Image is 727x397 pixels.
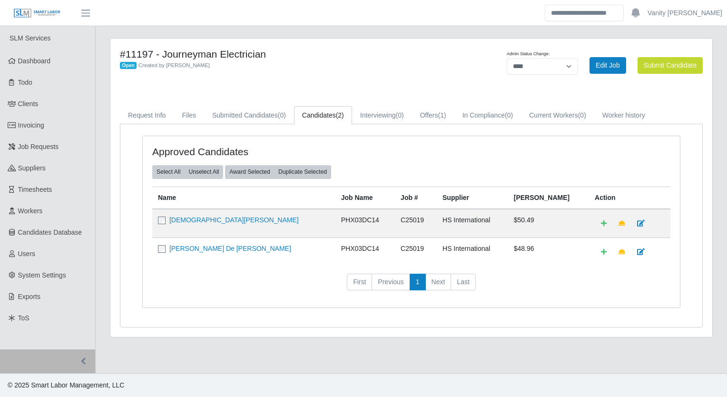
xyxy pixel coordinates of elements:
button: Submit Candidate [638,57,703,74]
span: ToS [18,314,29,322]
a: In Compliance [454,106,521,125]
button: Unselect All [184,165,223,179]
span: (0) [578,111,586,119]
h4: #11197 - Journeyman Electrician [120,48,454,60]
span: Exports [18,293,40,300]
span: System Settings [18,271,66,279]
h4: Approved Candidates [152,146,360,158]
a: Files [174,106,204,125]
th: Job Name [335,187,395,209]
th: [PERSON_NAME] [508,187,589,209]
a: Request Info [120,106,174,125]
a: Current Workers [521,106,594,125]
span: Workers [18,207,43,215]
div: bulk actions [152,165,223,179]
span: Timesheets [18,186,52,193]
a: Offers [412,106,454,125]
th: Action [589,187,670,209]
a: Make Team Lead [612,215,631,232]
td: C25019 [395,209,437,238]
td: C25019 [395,238,437,266]
span: (1) [438,111,446,119]
a: Worker history [594,106,653,125]
td: HS International [437,238,508,266]
td: $50.49 [508,209,589,238]
a: Add Default Cost Code [595,215,613,232]
a: Add Default Cost Code [595,244,613,260]
span: (2) [336,111,344,119]
a: [PERSON_NAME] De [PERSON_NAME] [169,245,291,252]
th: Supplier [437,187,508,209]
span: Created by [PERSON_NAME] [138,62,210,68]
span: Users [18,250,36,258]
label: Admin Status Change: [507,51,550,58]
span: Suppliers [18,164,46,172]
span: Clients [18,100,39,108]
td: HS International [437,209,508,238]
span: (0) [278,111,286,119]
span: Todo [18,79,32,86]
img: SLM Logo [13,8,61,19]
span: Invoicing [18,121,44,129]
button: Select All [152,165,185,179]
td: PHX03DC14 [335,209,395,238]
th: Job # [395,187,437,209]
button: Duplicate Selected [274,165,331,179]
a: Interviewing [352,106,412,125]
td: PHX03DC14 [335,238,395,266]
th: Name [152,187,335,209]
span: SLM Services [10,34,50,42]
td: $48.96 [508,238,589,266]
span: Job Requests [18,143,59,150]
a: Submitted Candidates [204,106,294,125]
a: [DEMOGRAPHIC_DATA][PERSON_NAME] [169,216,299,224]
span: (0) [505,111,513,119]
input: Search [545,5,624,21]
a: Candidates [294,106,352,125]
a: Vanity [PERSON_NAME] [648,8,722,18]
span: Candidates Database [18,228,82,236]
button: Award Selected [225,165,275,179]
span: (0) [396,111,404,119]
span: Dashboard [18,57,51,65]
a: Make Team Lead [612,244,631,260]
span: Open [120,62,137,69]
div: bulk actions [225,165,331,179]
span: © 2025 Smart Labor Management, LLC [8,381,124,389]
a: Edit Job [589,57,626,74]
a: 1 [410,274,426,291]
nav: pagination [152,274,670,298]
